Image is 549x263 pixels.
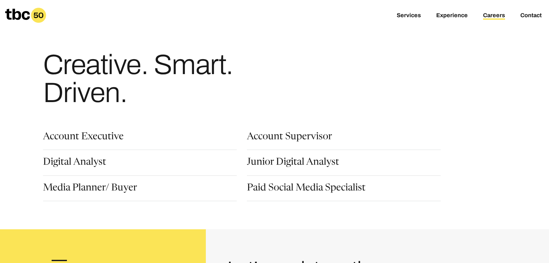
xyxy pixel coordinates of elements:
a: Junior Digital Analyst [247,158,339,169]
a: Homepage [5,8,46,23]
h1: Creative. Smart. Driven. [43,51,288,107]
a: Account Supervisor [247,132,332,143]
a: Services [397,12,421,20]
a: Media Planner/ Buyer [43,183,137,194]
a: Experience [436,12,468,20]
a: Account Executive [43,132,124,143]
a: Digital Analyst [43,158,106,169]
a: Careers [483,12,505,20]
a: Contact [520,12,542,20]
a: Paid Social Media Specialist [247,183,365,194]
